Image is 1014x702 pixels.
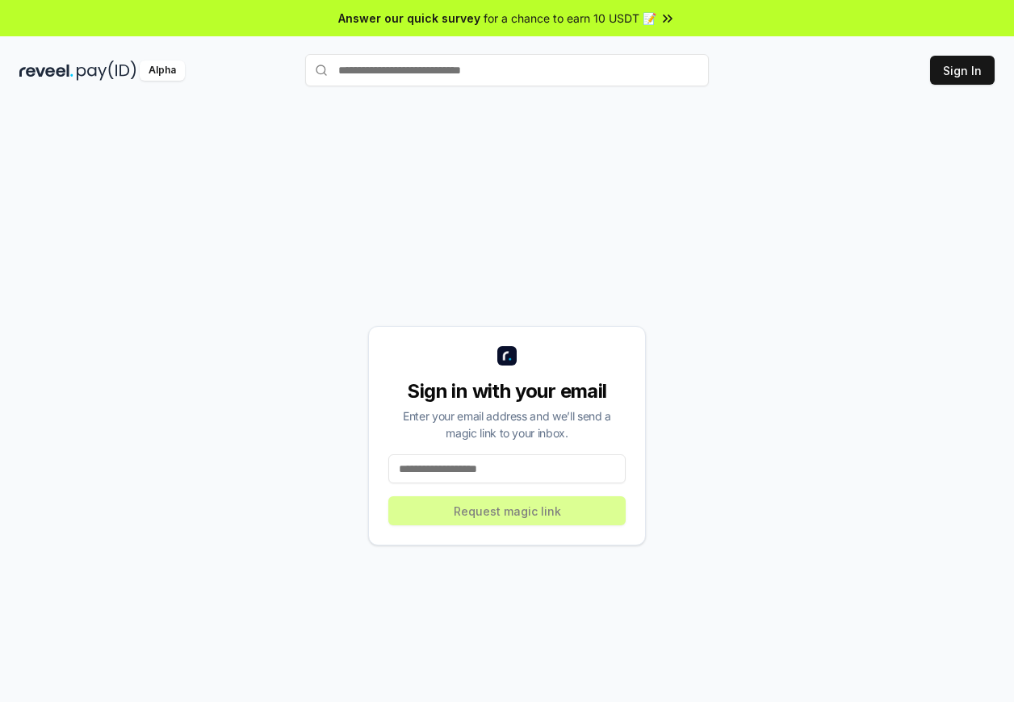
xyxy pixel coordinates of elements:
[484,10,656,27] span: for a chance to earn 10 USDT 📝
[338,10,480,27] span: Answer our quick survey
[388,378,626,404] div: Sign in with your email
[77,61,136,81] img: pay_id
[497,346,517,366] img: logo_small
[930,56,995,85] button: Sign In
[388,407,626,441] div: Enter your email address and we’ll send a magic link to your inbox.
[19,61,73,81] img: reveel_dark
[140,61,185,81] div: Alpha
